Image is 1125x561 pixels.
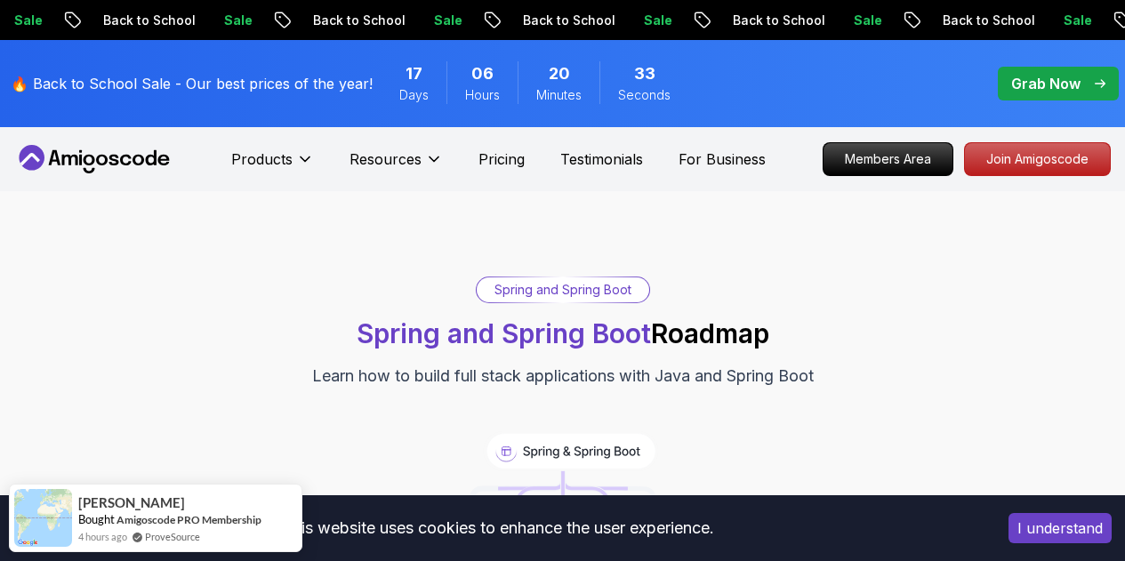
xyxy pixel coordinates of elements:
a: Amigoscode PRO Membership [117,513,261,526]
p: Join Amigoscode [965,143,1110,175]
span: Minutes [536,86,582,104]
p: Grab Now [1011,73,1081,94]
span: 17 Days [406,61,422,86]
p: Learn how to build full stack applications with Java and Spring Boot [312,364,814,389]
span: Bought [78,512,115,526]
span: Seconds [618,86,671,104]
p: Back to School [69,12,190,29]
div: Spring and Spring Boot [477,277,649,302]
button: Products [231,148,314,184]
span: 4 hours ago [78,529,127,544]
img: provesource social proof notification image [14,489,72,547]
p: Sale [400,12,457,29]
a: ProveSource [145,529,200,544]
a: Members Area [823,142,953,176]
a: Testimonials [560,148,643,170]
span: Hours [465,86,500,104]
span: 20 Minutes [549,61,570,86]
p: Sale [1030,12,1087,29]
span: 6 Hours [471,61,494,86]
p: Back to School [489,12,610,29]
div: This website uses cookies to enhance the user experience. [13,509,982,548]
button: Resources [350,148,443,184]
span: [PERSON_NAME] [78,495,185,510]
button: Accept cookies [1008,513,1112,543]
p: Back to School [909,12,1030,29]
p: Members Area [824,143,952,175]
h1: Roadmap [357,317,769,349]
p: Back to School [279,12,400,29]
p: Products [231,148,293,170]
p: Sale [610,12,667,29]
a: Pricing [478,148,525,170]
p: Sale [190,12,247,29]
span: Spring and Spring Boot [357,317,651,349]
p: Resources [350,148,422,170]
p: Back to School [699,12,820,29]
p: 🔥 Back to School Sale - Our best prices of the year! [11,73,373,94]
p: Sale [820,12,877,29]
a: Join Amigoscode [964,142,1111,176]
span: Days [399,86,429,104]
span: 33 Seconds [634,61,655,86]
a: For Business [679,148,766,170]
